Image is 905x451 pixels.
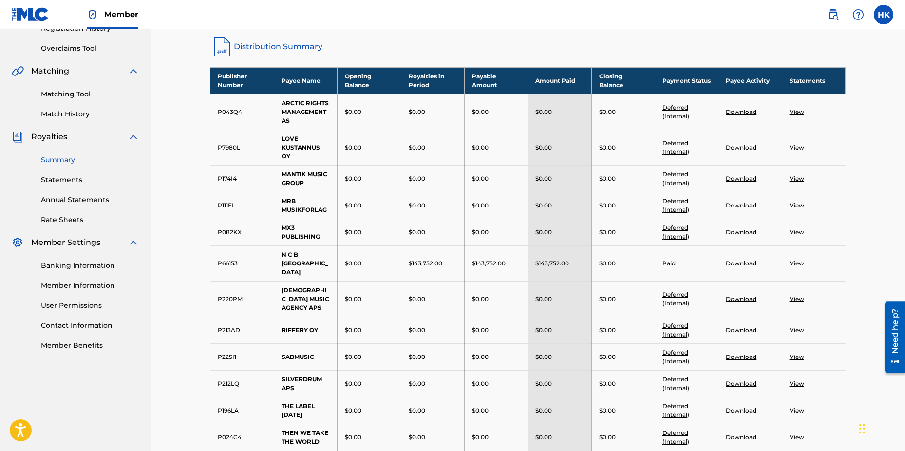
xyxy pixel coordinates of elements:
p: $0.00 [345,201,361,210]
p: $0.00 [409,228,425,237]
td: P196LA [210,397,274,424]
a: View [790,228,804,236]
a: Statements [41,175,139,185]
p: $0.00 [472,143,489,152]
p: $0.00 [472,326,489,335]
p: $0.00 [409,326,425,335]
a: View [790,108,804,115]
p: $0.00 [535,228,552,237]
td: P66153 [210,245,274,281]
a: Deferred (Internal) [662,322,689,338]
a: Banking Information [41,261,139,271]
td: P212LQ [210,370,274,397]
th: Statements [782,67,845,94]
img: expand [128,131,139,143]
p: $0.00 [599,433,616,442]
p: $0.00 [472,228,489,237]
a: Distribution Summary [210,35,846,58]
p: $0.00 [409,433,425,442]
a: Download [726,202,756,209]
td: SILVERDRUM APS [274,370,337,397]
img: Member Settings [12,237,23,248]
p: $0.00 [535,174,552,183]
a: Summary [41,155,139,165]
td: P024C4 [210,424,274,451]
p: $0.00 [472,406,489,415]
a: View [790,202,804,209]
td: P7980L [210,130,274,165]
iframe: Resource Center [878,298,905,376]
p: $0.00 [345,174,361,183]
a: Download [726,175,756,182]
th: Payee Name [274,67,337,94]
img: Top Rightsholder [87,9,98,20]
th: Opening Balance [338,67,401,94]
div: Help [848,5,868,24]
td: ARCTIC RIGHTS MANAGEMENT AS [274,94,337,130]
iframe: Chat Widget [856,404,905,451]
p: $0.00 [472,353,489,361]
p: $0.00 [409,379,425,388]
a: Matching Tool [41,89,139,99]
p: $0.00 [409,108,425,116]
td: LOVE KUSTANNUS OY [274,130,337,165]
span: Matching [31,65,69,77]
a: Download [726,295,756,302]
p: $0.00 [345,228,361,237]
td: P174I4 [210,165,274,192]
a: Download [726,433,756,441]
p: $0.00 [599,353,616,361]
td: THE LABEL [DATE] [274,397,337,424]
div: Chat-widget [856,404,905,451]
p: $0.00 [345,326,361,335]
a: Download [726,108,756,115]
td: P082KX [210,219,274,245]
td: P043Q4 [210,94,274,130]
p: $0.00 [345,433,361,442]
p: $0.00 [599,295,616,303]
p: $0.00 [535,326,552,335]
p: $0.00 [535,108,552,116]
td: P220PM [210,281,274,317]
a: Deferred (Internal) [662,104,689,120]
p: $0.00 [599,406,616,415]
th: Closing Balance [591,67,655,94]
td: N C B [GEOGRAPHIC_DATA] [274,245,337,281]
a: User Permissions [41,301,139,311]
a: Member Information [41,281,139,291]
p: $0.00 [535,379,552,388]
a: View [790,260,804,267]
p: $0.00 [345,379,361,388]
p: $0.00 [409,353,425,361]
a: Download [726,228,756,236]
a: Deferred (Internal) [662,402,689,418]
p: $0.00 [472,379,489,388]
p: $0.00 [345,143,361,152]
a: Public Search [823,5,843,24]
a: Download [726,380,756,387]
a: View [790,175,804,182]
img: help [852,9,864,20]
p: $0.00 [472,295,489,303]
img: MLC Logo [12,7,49,21]
p: $0.00 [599,259,616,268]
p: $0.00 [599,201,616,210]
td: MX3 PUBLISHING [274,219,337,245]
img: expand [128,237,139,248]
th: Payable Amount [464,67,528,94]
p: $0.00 [409,295,425,303]
td: P213AD [210,317,274,343]
th: Publisher Number [210,67,274,94]
a: Annual Statements [41,195,139,205]
img: Matching [12,65,24,77]
a: Deferred (Internal) [662,291,689,307]
a: View [790,144,804,151]
a: Download [726,144,756,151]
p: $0.00 [472,433,489,442]
p: $0.00 [535,353,552,361]
a: Deferred (Internal) [662,224,689,240]
p: $0.00 [535,201,552,210]
a: Deferred (Internal) [662,349,689,365]
p: $143,752.00 [535,259,569,268]
th: Royalties in Period [401,67,464,94]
